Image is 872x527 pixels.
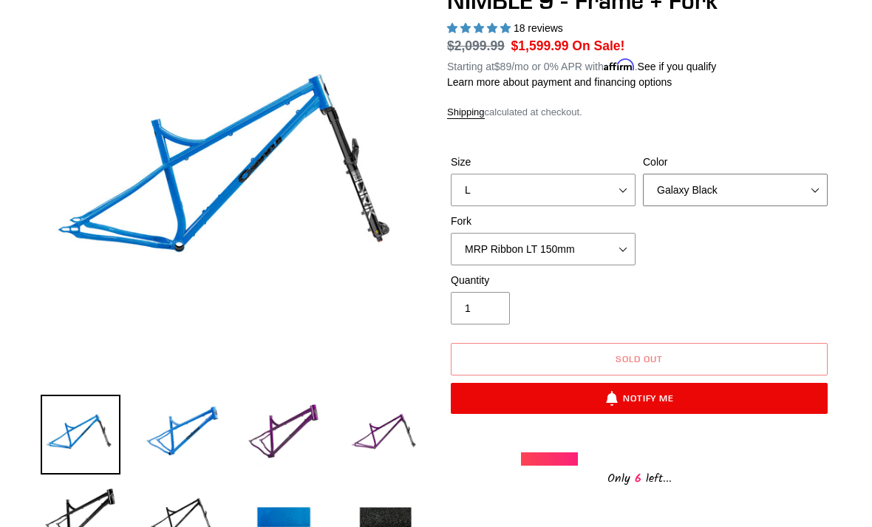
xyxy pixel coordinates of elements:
[346,395,426,475] img: Load image into Gallery viewer, NIMBLE 9 - Frame + Fork
[521,466,757,489] div: Only left...
[447,105,831,120] div: calculated at checkout.
[447,22,514,34] span: 4.89 stars
[447,106,485,119] a: Shipping
[451,273,636,288] label: Quantity
[604,58,635,71] span: Affirm
[572,36,624,55] span: On Sale!
[447,55,716,75] p: Starting at /mo or 0% APR with .
[244,395,324,475] img: Load image into Gallery viewer, NIMBLE 9 - Frame + Fork
[511,38,569,53] span: $1,599.99
[451,383,828,414] button: Notify Me
[514,22,563,34] span: 18 reviews
[643,154,828,170] label: Color
[447,76,672,88] a: Learn more about payment and financing options
[638,61,717,72] a: See if you qualify - Learn more about Affirm Financing (opens in modal)
[143,395,222,475] img: Load image into Gallery viewer, NIMBLE 9 - Frame + Fork
[451,154,636,170] label: Size
[41,395,120,475] img: Load image into Gallery viewer, NIMBLE 9 - Frame + Fork
[494,61,511,72] span: $89
[451,343,828,375] button: Sold out
[630,469,646,488] span: 6
[447,38,505,53] s: $2,099.99
[616,353,663,364] span: Sold out
[451,214,636,229] label: Fork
